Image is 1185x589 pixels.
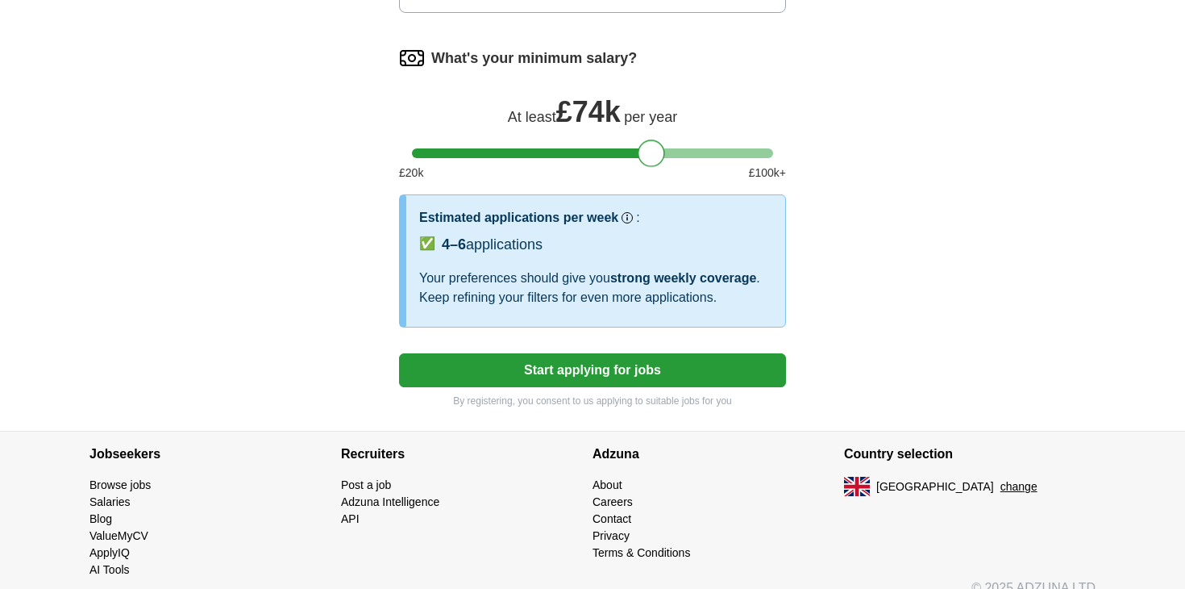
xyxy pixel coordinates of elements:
a: About [592,478,622,491]
a: Careers [592,495,633,508]
a: Contact [592,512,631,525]
button: Start applying for jobs [399,353,786,387]
a: ApplyIQ [89,546,130,559]
a: Blog [89,512,112,525]
h3: : [636,208,639,228]
span: 4–6 [442,236,466,253]
span: ✅ [419,234,435,253]
div: applications [442,234,543,256]
span: At least [508,109,556,125]
label: What's your minimum salary? [431,48,637,69]
h3: Estimated applications per week [419,208,618,228]
a: Browse jobs [89,478,151,491]
img: UK flag [844,477,870,496]
div: Your preferences should give you . Keep refining your filters for even more applications. [419,269,772,307]
span: per year [624,109,677,125]
a: API [341,512,360,525]
a: Salaries [89,495,131,508]
a: ValueMyCV [89,529,148,542]
span: [GEOGRAPHIC_DATA] [876,478,994,495]
p: By registering, you consent to us applying to suitable jobs for you [399,394,786,408]
span: strong weekly coverage [610,271,756,285]
span: £ 20 k [399,165,423,182]
a: Adzuna Intelligence [341,495,439,508]
a: Terms & Conditions [592,546,690,559]
a: AI Tools [89,563,130,576]
img: salary.png [399,45,425,71]
a: Privacy [592,529,630,542]
span: £ 74k [556,95,621,128]
button: change [1000,478,1037,495]
a: Post a job [341,478,391,491]
h4: Country selection [844,432,1096,477]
